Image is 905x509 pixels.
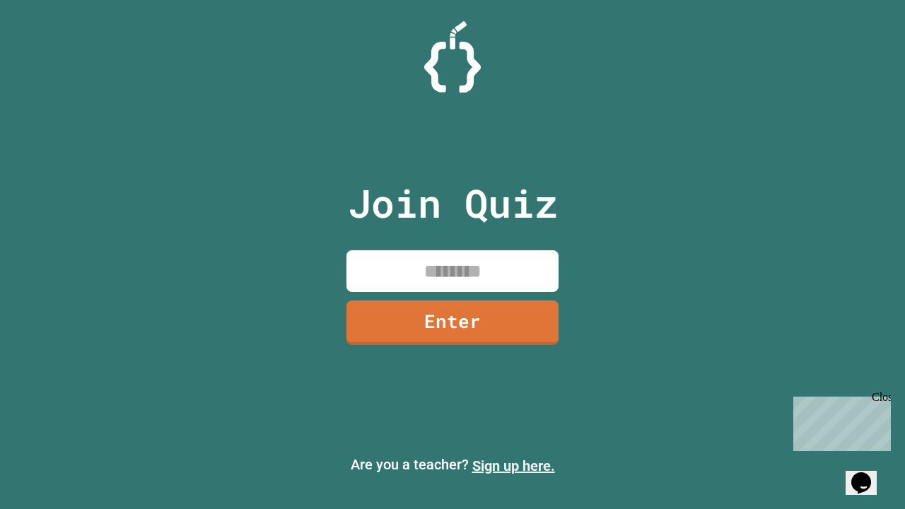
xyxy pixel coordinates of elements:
a: Sign up here. [472,457,555,474]
p: Join Quiz [348,174,558,233]
img: Logo.svg [424,21,481,93]
a: Enter [346,300,559,345]
iframe: chat widget [846,452,891,495]
iframe: chat widget [788,391,891,451]
div: Chat with us now!Close [6,6,98,90]
p: Are you a teacher? [11,454,894,476]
